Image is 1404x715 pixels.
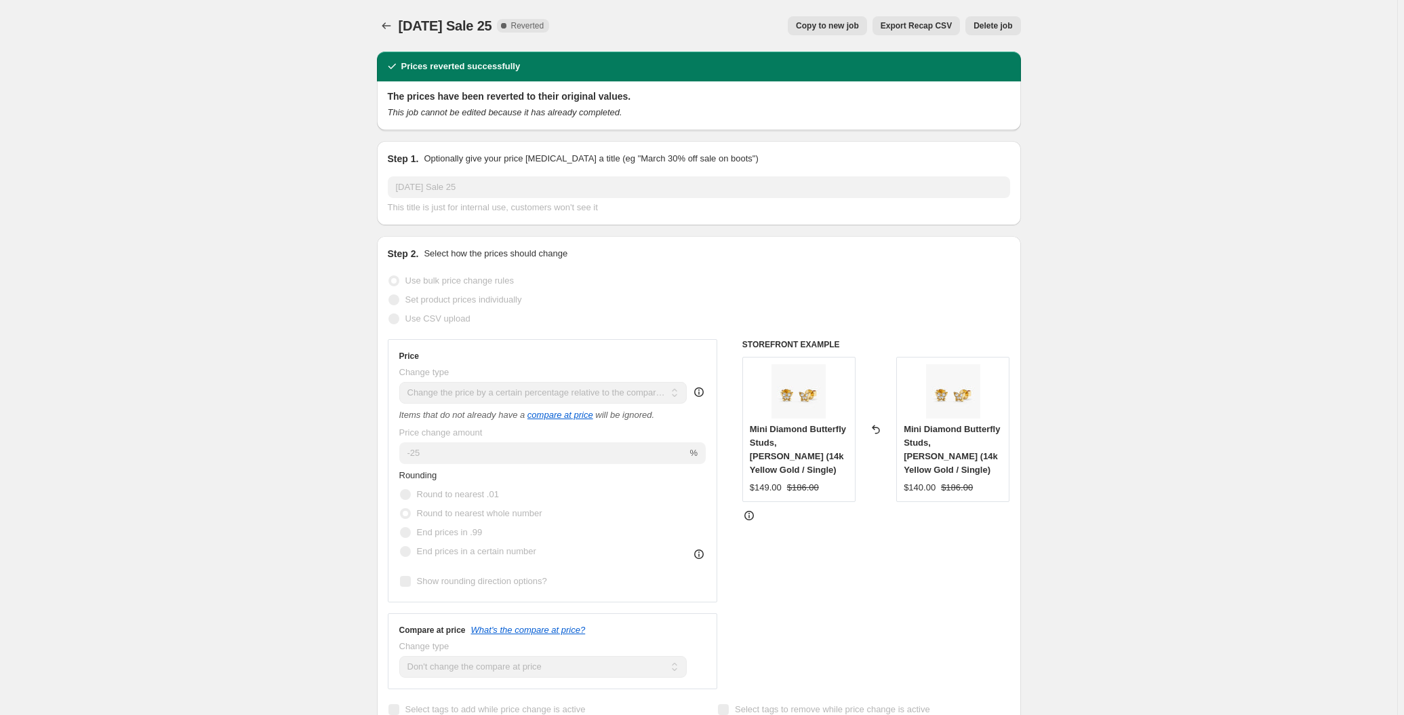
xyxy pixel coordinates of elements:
span: [DATE] Sale 25 [399,18,492,33]
span: Price change amount [399,427,483,438]
h2: Step 2. [388,247,419,260]
div: $149.00 [750,481,782,495]
span: End prices in a certain number [417,546,536,556]
input: 30% off holiday sale [388,176,1010,198]
span: Use CSV upload [405,313,470,324]
i: This job cannot be edited because it has already completed. [388,107,622,117]
span: Reverted [510,20,544,31]
button: compare at price [527,410,593,420]
p: Select how the prices should change [424,247,567,260]
span: Use bulk price change rules [405,275,514,286]
img: Yellow_Gold_Diamond_Butterfly_Earrings_80x.jpg [771,364,826,419]
span: Select tags to remove while price change is active [735,704,930,714]
p: Optionally give your price [MEDICAL_DATA] a title (eg "March 30% off sale on boots") [424,152,758,166]
span: Round to nearest .01 [417,489,499,499]
button: Copy to new job [788,16,867,35]
span: End prices in .99 [417,527,483,537]
span: Select tags to add while price change is active [405,704,586,714]
input: -20 [399,442,687,464]
span: Set product prices individually [405,294,522,305]
span: Mini Diamond Butterfly Studs, [PERSON_NAME] (14k Yellow Gold / Single) [904,424,1000,475]
strike: $186.00 [941,481,973,495]
span: Delete job [974,20,1012,31]
span: Copy to new job [796,20,859,31]
h2: The prices have been reverted to their original values. [388,90,1010,103]
span: This title is just for internal use, customers won't see it [388,202,598,212]
span: Change type [399,367,449,377]
h2: Prices reverted successfully [401,60,521,73]
button: What's the compare at price? [471,625,586,635]
span: % [689,448,698,458]
h3: Price [399,351,419,362]
i: Items that do not already have a [399,410,525,420]
span: Round to nearest whole number [417,508,542,518]
span: Rounding [399,470,437,480]
h3: Compare at price [399,625,466,636]
span: Export Recap CSV [881,20,952,31]
div: $140.00 [904,481,936,495]
img: Yellow_Gold_Diamond_Butterfly_Earrings_80x.jpg [926,364,980,419]
span: Show rounding direction options? [417,576,547,586]
strike: $186.00 [787,481,819,495]
h2: Step 1. [388,152,419,166]
span: Mini Diamond Butterfly Studs, [PERSON_NAME] (14k Yellow Gold / Single) [750,424,846,475]
h6: STOREFRONT EXAMPLE [742,339,1010,350]
span: Change type [399,641,449,651]
i: will be ignored. [595,410,654,420]
button: Price change jobs [377,16,396,35]
button: Delete job [965,16,1020,35]
button: Export Recap CSV [873,16,960,35]
div: help [692,385,706,399]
